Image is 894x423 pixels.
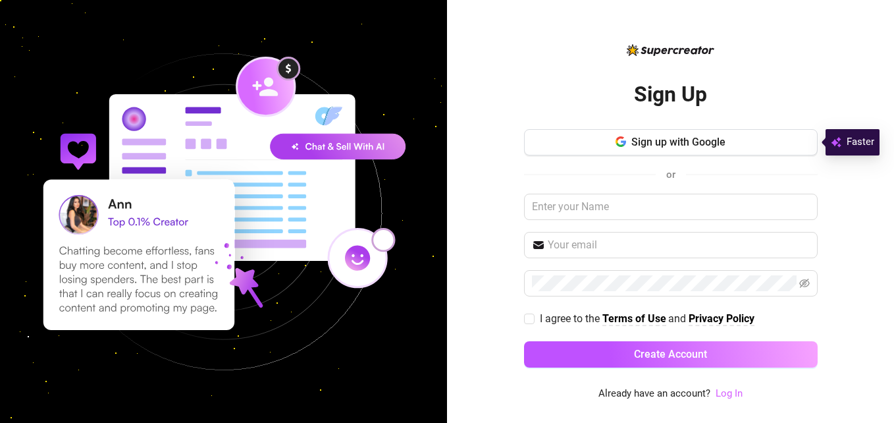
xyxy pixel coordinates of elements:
[831,134,841,150] img: svg%3e
[524,129,818,155] button: Sign up with Google
[799,278,810,289] span: eye-invisible
[598,386,710,402] span: Already have an account?
[666,169,675,181] span: or
[716,387,743,399] a: Log In
[689,312,754,325] strong: Privacy Policy
[634,81,707,108] h2: Sign Up
[627,44,714,56] img: logo-BBDzfeDw.svg
[689,312,754,326] a: Privacy Policy
[602,312,666,325] strong: Terms of Use
[847,134,874,150] span: Faster
[631,136,725,148] span: Sign up with Google
[524,341,818,368] button: Create Account
[540,312,602,325] span: I agree to the
[524,194,818,220] input: Enter your Name
[716,386,743,402] a: Log In
[548,237,810,253] input: Your email
[602,312,666,326] a: Terms of Use
[668,312,689,325] span: and
[634,348,707,360] span: Create Account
